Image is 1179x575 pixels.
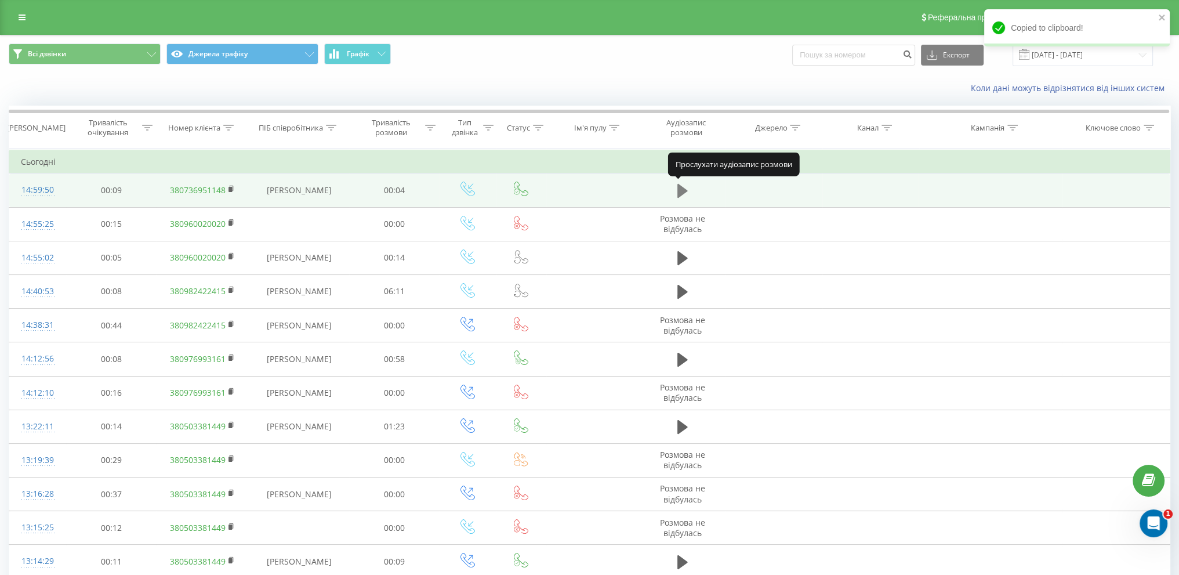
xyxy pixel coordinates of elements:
[1158,13,1166,24] button: close
[349,173,438,207] td: 00:04
[971,82,1170,93] a: Коли дані можуть відрізнятися вiд інших систем
[66,309,155,342] td: 00:44
[660,314,705,336] span: Розмова не відбулась
[21,415,55,438] div: 13:22:11
[349,410,438,443] td: 01:23
[21,550,55,573] div: 13:14:29
[349,478,438,511] td: 00:00
[66,173,155,207] td: 00:09
[1086,123,1141,133] div: Ключове слово
[249,376,349,410] td: [PERSON_NAME]
[249,309,349,342] td: [PERSON_NAME]
[660,382,705,403] span: Розмова не відбулась
[1163,509,1173,519] span: 1
[754,123,787,133] div: Джерело
[660,517,705,538] span: Розмова не відбулась
[170,320,226,331] a: 380982422415
[9,44,161,64] button: Всі дзвінки
[21,449,55,472] div: 13:19:39
[349,376,438,410] td: 00:00
[792,45,915,66] input: Пошук за номером
[7,123,66,133] div: [PERSON_NAME]
[249,173,349,207] td: [PERSON_NAME]
[928,13,1013,22] span: Реферальна програма
[21,179,55,201] div: 14:59:50
[170,556,226,567] a: 380503381449
[21,247,55,269] div: 14:55:02
[66,511,155,545] td: 00:12
[349,511,438,545] td: 00:00
[170,285,226,296] a: 380982422415
[170,185,226,196] a: 380736951148
[28,49,66,59] span: Всі дзвінки
[349,443,438,477] td: 00:00
[349,207,438,241] td: 00:00
[170,489,226,500] a: 380503381449
[21,314,55,337] div: 14:38:31
[349,309,438,342] td: 00:00
[166,44,318,64] button: Джерела трафіку
[66,443,155,477] td: 00:29
[360,118,422,138] div: Тривалість розмови
[857,123,879,133] div: Канал
[349,342,438,376] td: 00:58
[971,123,1004,133] div: Кампанія
[21,348,55,370] div: 14:12:56
[77,118,139,138] div: Тривалість очікування
[21,382,55,404] div: 14:12:10
[259,123,323,133] div: ПІБ співробітника
[660,449,705,471] span: Розмова не відбулась
[66,241,155,274] td: 00:05
[347,50,369,58] span: Графік
[66,274,155,308] td: 00:08
[349,241,438,274] td: 00:14
[170,454,226,465] a: 380503381449
[507,123,530,133] div: Статус
[66,342,155,376] td: 00:08
[650,118,723,138] div: Аудіозапис розмови
[170,387,226,398] a: 380976993161
[449,118,480,138] div: Тип дзвінка
[66,207,155,241] td: 00:15
[660,213,705,234] span: Розмова не відбулась
[168,123,220,133] div: Номер клієнта
[170,421,226,432] a: 380503381449
[66,410,155,443] td: 00:14
[9,150,1170,173] td: Сьогодні
[249,274,349,308] td: [PERSON_NAME]
[984,9,1170,46] div: Copied to clipboard!
[21,280,55,303] div: 14:40:53
[249,410,349,443] td: [PERSON_NAME]
[574,123,606,133] div: Ім'я пулу
[349,274,438,308] td: 06:11
[660,483,705,504] span: Розмова не відбулась
[170,353,226,364] a: 380976993161
[1140,509,1167,537] iframe: Intercom live chat
[249,342,349,376] td: [PERSON_NAME]
[249,478,349,511] td: [PERSON_NAME]
[668,153,800,176] div: Прослухати аудіозапис розмови
[921,45,984,66] button: Експорт
[249,241,349,274] td: [PERSON_NAME]
[170,218,226,229] a: 380960020020
[324,44,391,64] button: Графік
[21,483,55,505] div: 13:16:28
[170,522,226,533] a: 380503381449
[66,478,155,511] td: 00:37
[170,252,226,263] a: 380960020020
[21,516,55,539] div: 13:15:25
[66,376,155,410] td: 00:16
[21,213,55,236] div: 14:55:25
